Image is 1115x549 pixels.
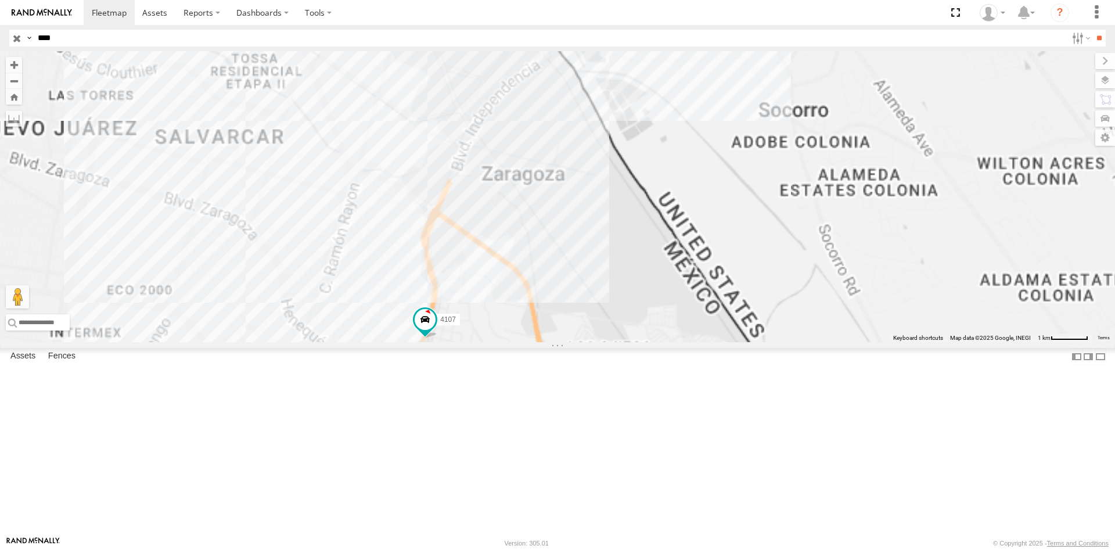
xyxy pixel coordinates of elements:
[1034,334,1092,342] button: Map Scale: 1 km per 61 pixels
[1071,348,1082,365] label: Dock Summary Table to the Left
[993,540,1109,547] div: © Copyright 2025 -
[1095,130,1115,146] label: Map Settings
[6,73,22,89] button: Zoom out
[1051,3,1069,22] i: ?
[976,4,1009,21] div: Andres Lujan
[505,540,549,547] div: Version: 305.01
[12,9,72,17] img: rand-logo.svg
[6,89,22,105] button: Zoom Home
[5,349,41,365] label: Assets
[1082,348,1094,365] label: Dock Summary Table to the Right
[24,30,34,46] label: Search Query
[6,57,22,73] button: Zoom in
[1098,336,1110,340] a: Terms
[6,110,22,127] label: Measure
[42,349,81,365] label: Fences
[893,334,943,342] button: Keyboard shortcuts
[6,537,60,549] a: Visit our Website
[1038,335,1051,341] span: 1 km
[950,335,1031,341] span: Map data ©2025 Google, INEGI
[1067,30,1092,46] label: Search Filter Options
[6,285,29,308] button: Drag Pegman onto the map to open Street View
[1095,348,1106,365] label: Hide Summary Table
[1047,540,1109,547] a: Terms and Conditions
[440,315,456,324] span: 4107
